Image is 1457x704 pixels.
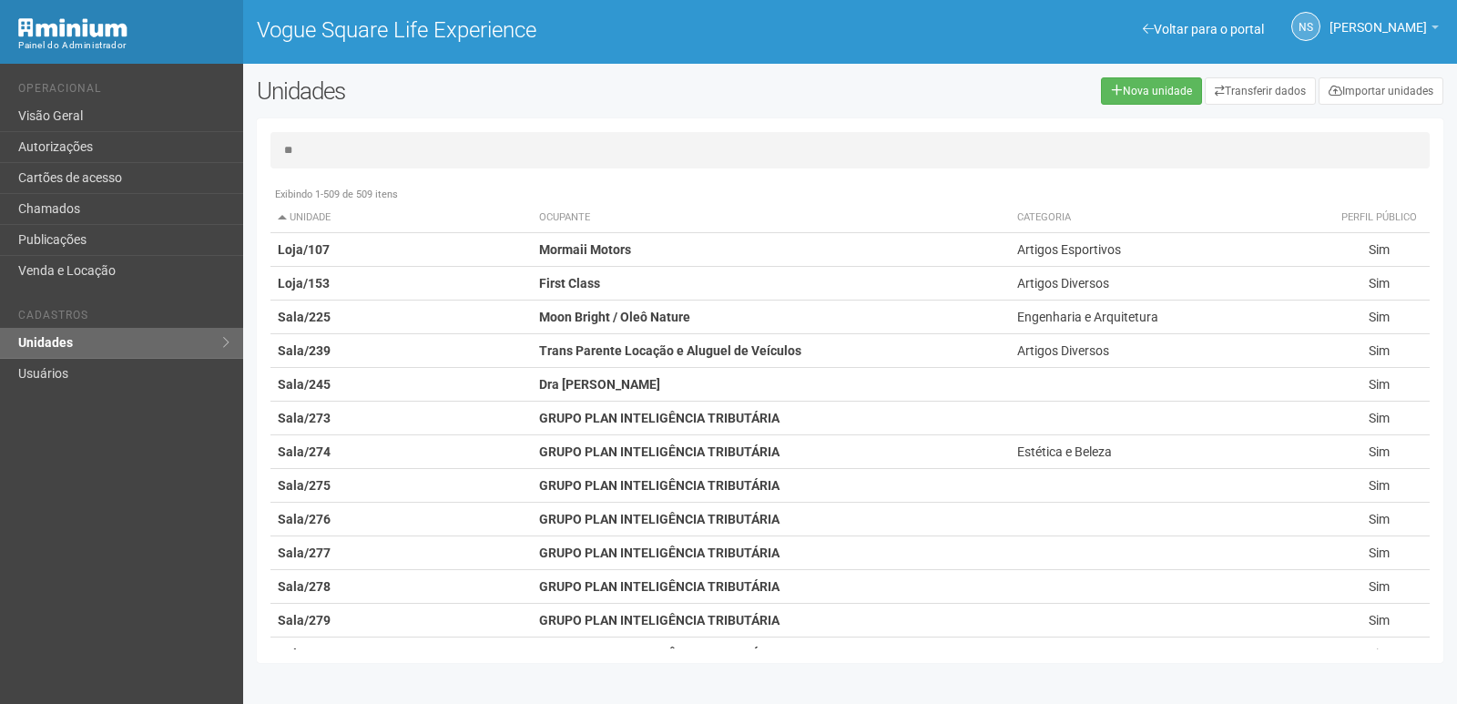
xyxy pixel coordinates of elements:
span: Sim [1369,512,1390,526]
span: Sim [1369,579,1390,594]
strong: Sala/276 [278,512,331,526]
a: Transferir dados [1205,77,1316,105]
strong: Sala/273 [278,411,331,425]
li: Cadastros [18,309,229,328]
div: Painel do Administrador [18,37,229,54]
strong: GRUPO PLAN INTELIGÊNCIA TRIBUTÁRIA [539,613,779,627]
span: Sim [1369,411,1390,425]
td: Estética e Beleza [1010,435,1329,469]
a: Importar unidades [1319,77,1443,105]
span: Sim [1369,377,1390,392]
strong: Trans Parente Locação e Aluguel de Veículos [539,343,801,358]
strong: GRUPO PLAN INTELIGÊNCIA TRIBUTÁRIA [539,579,779,594]
a: Voltar para o portal [1143,22,1264,36]
strong: Loja/153 [278,276,330,291]
strong: GRUPO PLAN INTELIGÊNCIA TRIBUTÁRIA [539,647,779,661]
span: Sim [1369,444,1390,459]
img: Minium [18,18,127,37]
strong: GRUPO PLAN INTELIGÊNCIA TRIBUTÁRIA [539,546,779,560]
strong: Sala/274 [278,444,331,459]
span: Nicolle Silva [1330,3,1427,35]
a: Nova unidade [1101,77,1202,105]
th: Perfil público: activate to sort column ascending [1328,203,1430,233]
a: NS [1291,12,1320,41]
th: Categoria: activate to sort column ascending [1010,203,1329,233]
span: Sim [1369,343,1390,358]
td: Artigos Diversos [1010,267,1329,301]
h2: Unidades [257,77,736,105]
td: Engenharia e Arquitetura [1010,301,1329,334]
th: Unidade: activate to sort column descending [270,203,533,233]
td: Artigos Esportivos [1010,233,1329,267]
span: Sim [1369,478,1390,493]
th: Ocupante: activate to sort column ascending [532,203,1009,233]
li: Operacional [18,82,229,101]
span: Sim [1369,647,1390,661]
strong: GRUPO PLAN INTELIGÊNCIA TRIBUTÁRIA [539,411,779,425]
strong: First Class [539,276,600,291]
span: Sim [1369,546,1390,560]
strong: Sala/277 [278,546,331,560]
strong: GRUPO PLAN INTELIGÊNCIA TRIBUTÁRIA [539,512,779,526]
h1: Vogue Square Life Experience [257,18,837,42]
span: Sim [1369,276,1390,291]
strong: Mormaii Motors [539,242,631,257]
strong: Moon Bright / Oleô Nature [539,310,690,324]
strong: Loja/107 [278,242,330,257]
span: Sim [1369,613,1390,627]
td: Artigos Diversos [1010,334,1329,368]
strong: Sala/278 [278,579,331,594]
strong: Sala/239 [278,343,331,358]
strong: Sala/225 [278,310,331,324]
span: Sim [1369,242,1390,257]
strong: Sala/275 [278,478,331,493]
strong: GRUPO PLAN INTELIGÊNCIA TRIBUTÁRIA [539,444,779,459]
strong: Sala/279 [278,613,331,627]
strong: Sala/245 [278,377,331,392]
strong: GRUPO PLAN INTELIGÊNCIA TRIBUTÁRIA [539,478,779,493]
div: Exibindo 1-509 de 509 itens [270,187,1430,203]
a: [PERSON_NAME] [1330,23,1439,37]
strong: Dra [PERSON_NAME] [539,377,660,392]
span: Sim [1369,310,1390,324]
strong: Sala/280 [278,647,331,661]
